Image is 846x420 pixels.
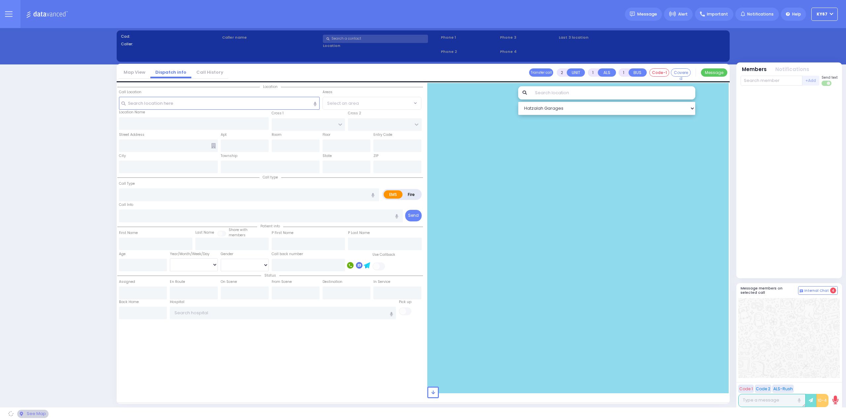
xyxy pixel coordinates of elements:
label: ZIP [373,153,378,159]
button: Code 2 [755,385,771,393]
span: Status [261,273,279,278]
span: Select an area [327,100,359,107]
label: Room [272,132,282,137]
button: ALS-Rush [772,385,794,393]
input: Search a contact [323,35,428,43]
label: Age [119,251,126,257]
div: See map [17,410,48,418]
span: 4 [830,287,836,293]
span: Patient info [257,224,283,229]
label: Township [221,153,237,159]
span: Call type [259,175,281,180]
button: Send [405,210,422,221]
label: Pick up [399,299,411,305]
label: EMS [384,190,403,199]
label: Entry Code [373,132,392,137]
input: Search location [531,86,696,99]
label: Destination [323,279,342,285]
label: Back Home [119,299,139,305]
button: Transfer call [529,68,553,77]
button: Internal Chat 4 [798,286,838,295]
button: ALS [598,68,616,77]
a: Call History [191,69,228,75]
label: Fire [402,190,421,199]
label: Apt [221,132,227,137]
button: Notifications [775,66,809,73]
span: Phone 2 [441,49,498,55]
label: P Last Name [348,230,370,236]
label: Areas [323,90,332,95]
small: Share with [229,227,248,232]
label: Floor [323,132,330,137]
label: Cross 2 [348,111,361,116]
img: Logo [26,10,70,18]
input: Search location here [119,97,320,109]
span: Help [792,11,801,17]
span: Message [637,11,657,18]
label: Assigned [119,279,135,285]
div: Year/Month/Week/Day [170,251,218,257]
span: KY67 [817,11,827,17]
label: Caller: [121,41,220,47]
h5: Message members on selected call [741,286,798,295]
a: Map View [119,69,150,75]
label: Call Location [119,90,141,95]
span: Phone 4 [500,49,557,55]
label: On Scene [221,279,237,285]
span: Location [260,84,281,89]
img: comment-alt.png [800,289,803,293]
button: UNIT [567,68,585,77]
label: Last Name [195,230,214,235]
label: First Name [119,230,138,236]
label: City [119,153,126,159]
button: Covered [671,68,691,77]
button: Message [701,68,727,77]
span: Send text [822,75,838,80]
span: Alert [678,11,688,17]
button: Members [742,66,767,73]
span: members [229,233,246,238]
span: Important [707,11,728,17]
input: Search hospital [170,307,396,319]
label: Caller name [222,35,321,40]
label: En Route [170,279,185,285]
label: Gender [221,251,233,257]
label: Location [323,43,439,49]
label: Hospital [170,299,184,305]
label: Last 3 location [559,35,642,40]
label: Street Address [119,132,144,137]
span: Phone 1 [441,35,498,40]
span: Other building occupants [211,143,216,148]
img: message.svg [630,12,635,17]
a: Dispatch info [150,69,191,75]
label: Turn off text [822,80,832,87]
label: State [323,153,332,159]
label: Cad: [121,34,220,39]
button: KY67 [811,8,838,21]
label: In Service [373,279,390,285]
button: Code-1 [649,68,669,77]
label: Call Info [119,202,133,208]
label: P First Name [272,230,293,236]
label: Location Name [119,110,145,115]
span: Internal Chat [804,288,829,293]
label: Cross 1 [272,111,284,116]
label: Call back number [272,251,303,257]
label: From Scene [272,279,292,285]
span: Notifications [747,11,774,17]
label: Use Callback [372,252,395,257]
button: Code 1 [738,385,754,393]
span: Phone 3 [500,35,557,40]
input: Search member [741,76,802,86]
label: Call Type [119,181,135,186]
button: BUS [629,68,647,77]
